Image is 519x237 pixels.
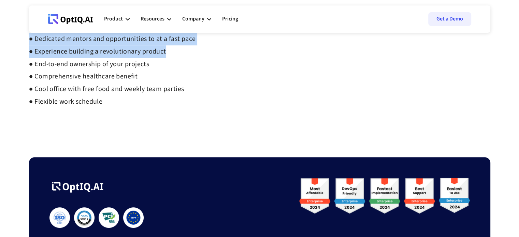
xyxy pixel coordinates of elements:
div: Resources [141,9,171,29]
a: Get a Demo [428,12,471,26]
strong: ● Opportunity to become [DEMOGRAPHIC_DATA] based on performance ● Internship Certificate and refe... [29,9,242,106]
div: Company [182,14,204,24]
a: Pricing [222,9,238,29]
div: Product [104,14,123,24]
div: Company [182,9,211,29]
a: Webflow Homepage [48,9,93,29]
div: Resources [141,14,164,24]
div: Product [104,9,130,29]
